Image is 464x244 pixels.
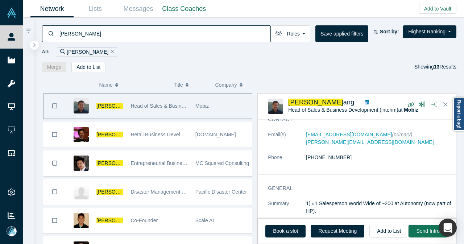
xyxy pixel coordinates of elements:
[215,77,249,92] button: Company
[43,151,66,176] button: Bookmark
[99,77,112,92] span: Name
[419,4,456,14] button: Add to Vault
[268,131,306,154] dt: Email(s)
[392,132,412,137] span: (primary)
[270,25,310,42] button: Roles
[268,116,441,123] h3: Contact
[43,94,66,119] button: Bookmark
[74,0,117,17] a: Lists
[195,189,247,195] span: Pacific Disaster Center
[409,225,447,237] button: Send Intro
[453,98,464,131] a: Report a bug!
[74,184,89,199] img: Michael Chatman's Profile Image
[195,103,209,109] span: Mobiz
[96,218,144,223] a: [PERSON_NAME]
[99,77,166,92] button: Name
[315,25,368,42] button: Save applied filters
[440,99,451,111] button: Close
[403,25,456,38] button: Highest Ranking
[215,77,237,92] span: Company
[96,160,138,166] span: [PERSON_NAME]
[195,160,249,166] span: MC Squared Consulting
[288,107,418,113] span: Head of Sales & Business Development (interim) at
[130,103,240,109] span: Head of Sales & Business Development (interim)
[96,103,147,109] a: [PERSON_NAME]
[42,62,67,72] button: Merge
[130,189,245,195] span: Disaster Management & Response Lead Specialist
[7,8,17,18] img: Alchemist Vault Logo
[43,208,66,233] button: Bookmark
[96,103,138,109] span: [PERSON_NAME]
[96,132,141,137] a: [PERSON_NAME]
[174,77,183,92] span: Title
[74,213,89,228] img: Michael Chen's Profile Image
[42,48,50,55] span: All:
[43,179,66,204] button: Bookmark
[434,64,456,70] span: Results
[343,99,355,106] span: ang
[74,127,89,142] img: Michael Chu's Profile Image
[96,189,152,195] a: [PERSON_NAME]
[108,48,114,56] button: Remove Filter
[311,225,364,237] button: Request Meeting
[59,25,270,42] input: Search by name, title, company, summary, expertise, investment criteria or topics of focus
[195,132,236,137] span: [DOMAIN_NAME]
[96,189,138,195] span: [PERSON_NAME]
[130,160,219,166] span: Entrepreneurial Business Development
[74,98,89,113] img: Michael Chang's Profile Image
[57,47,117,57] div: [PERSON_NAME]
[71,62,105,72] button: Add to List
[96,132,138,137] span: [PERSON_NAME]
[434,64,440,70] strong: 13
[265,225,306,237] a: Book a slot
[268,185,441,192] h3: General
[268,154,306,169] dt: Phone
[369,225,409,237] button: Add to List
[288,99,343,106] span: [PERSON_NAME]
[288,99,354,106] a: [PERSON_NAME]ang
[306,139,434,145] a: [PERSON_NAME][EMAIL_ADDRESS][DOMAIN_NAME]
[160,0,208,17] a: Class Coaches
[306,131,451,146] dd: ,
[74,156,89,171] img: Michael Chang's Profile Image
[404,107,418,113] a: Mobiz
[96,160,147,166] a: [PERSON_NAME]
[414,62,456,72] div: Showing
[43,122,66,147] button: Bookmark
[117,0,160,17] a: Messages
[96,218,138,223] span: [PERSON_NAME]
[306,154,352,160] a: [PHONE_NUMBER]
[30,0,74,17] a: Network
[306,132,392,137] a: [EMAIL_ADDRESS][DOMAIN_NAME]
[130,132,197,137] span: Retail Business Development
[268,99,283,114] img: Michael Chang's Profile Image
[130,218,158,223] span: Co-Founder
[7,226,17,236] img: Mia Scott's Account
[174,77,208,92] button: Title
[380,29,399,34] strong: Sort by:
[195,218,214,223] span: Scale AI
